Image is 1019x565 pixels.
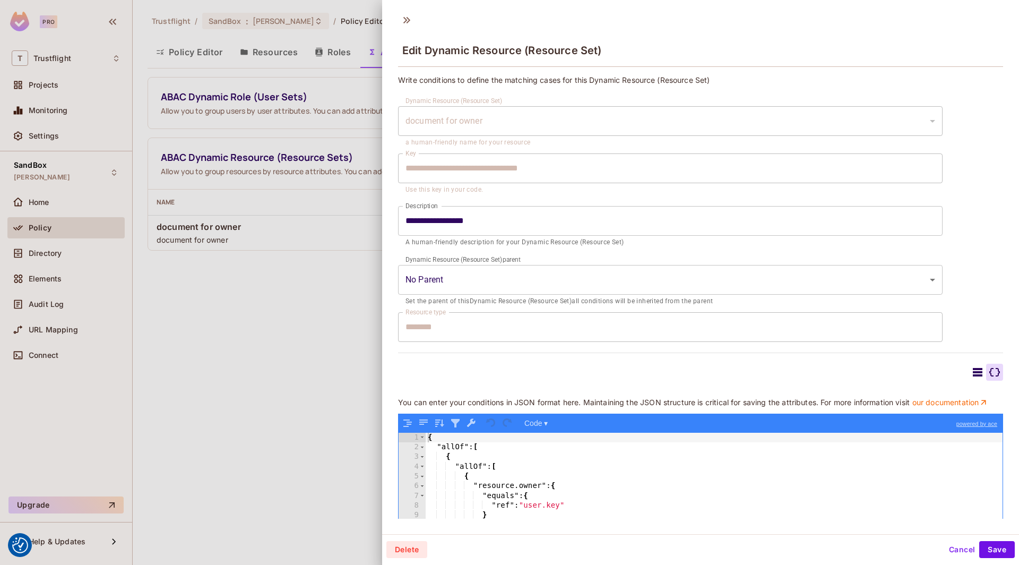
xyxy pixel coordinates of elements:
[979,541,1015,558] button: Save
[485,416,498,430] button: Undo last action (Ctrl+Z)
[399,510,426,520] div: 9
[405,96,503,105] label: Dynamic Resource (Resource Set)
[399,442,426,452] div: 2
[405,296,935,307] p: Set the parent of this Dynamic Resource (Resource Set) all conditions will be inherited from the ...
[399,433,426,442] div: 1
[448,416,462,430] button: Filter, sort, or transform contents
[951,414,1003,433] a: powered by ace
[464,416,478,430] button: Repair JSON: fix quotes and escape characters, remove comments and JSONP notation, turn JavaScrip...
[912,398,989,407] a: our documentation
[399,501,426,510] div: 8
[399,472,426,481] div: 5
[405,307,446,316] label: Resource type
[405,201,438,210] label: Description
[399,452,426,461] div: 3
[398,106,943,136] div: Without label
[399,481,426,491] div: 6
[12,537,28,553] button: Consent Preferences
[405,149,416,158] label: Key
[417,416,430,430] button: Compact JSON data, remove all whitespaces (Ctrl+Shift+I)
[386,541,427,558] button: Delete
[399,491,426,501] div: 7
[945,541,979,558] button: Cancel
[500,416,514,430] button: Redo (Ctrl+Shift+Z)
[398,265,943,295] div: Without label
[405,237,935,248] p: A human-friendly description for your Dynamic Resource (Resource Set)
[405,185,935,195] p: Use this key in your code.
[433,416,446,430] button: Sort contents
[405,255,521,264] label: Dynamic Resource (Resource Set) parent
[399,462,426,472] div: 4
[521,416,551,430] button: Code ▾
[398,398,1003,407] p: You can enter your conditions in JSON format here. Maintaining the JSON structure is critical for...
[402,44,601,57] span: Edit Dynamic Resource (Resource Set)
[405,138,935,148] p: a human-friendly name for your resource
[398,75,1003,85] p: Write conditions to define the matching cases for this Dynamic Resource (Resource Set)
[12,537,28,553] img: Revisit consent button
[401,416,414,430] button: Format JSON data, with proper indentation and line feeds (Ctrl+I)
